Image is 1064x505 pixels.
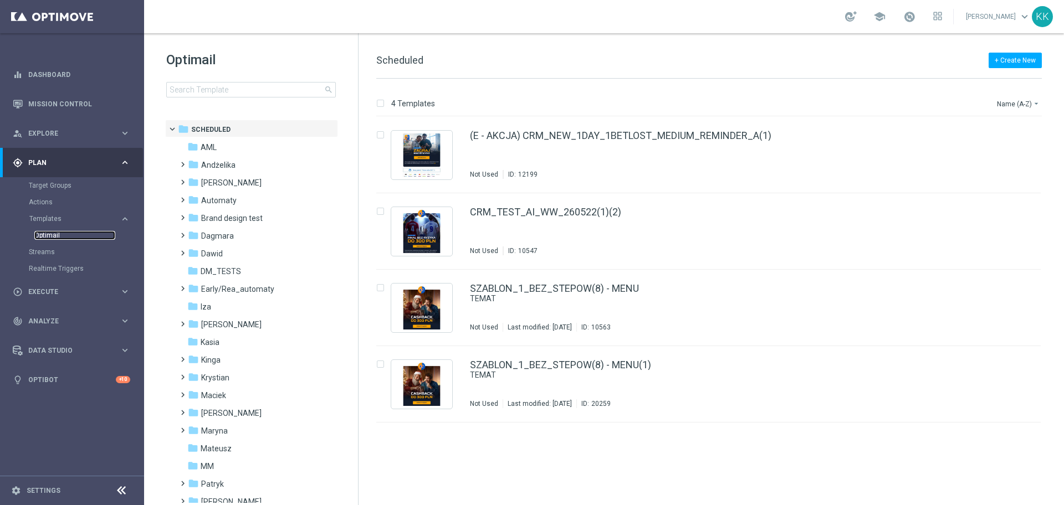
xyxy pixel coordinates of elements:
i: keyboard_arrow_right [120,214,130,224]
div: ID: [503,246,538,255]
i: folder [188,177,199,188]
div: Not Used [470,323,498,332]
i: arrow_drop_down [1032,99,1041,108]
a: TEMAT [470,370,969,380]
button: play_circle_outline Execute keyboard_arrow_right [12,287,131,296]
i: settings [11,486,21,496]
div: Press SPACE to select this row. [365,117,1062,193]
div: 10563 [591,323,611,332]
div: Target Groups [29,177,143,194]
a: Realtime Triggers [29,264,115,273]
i: keyboard_arrow_right [120,157,130,168]
i: folder [188,230,199,241]
i: person_search [13,128,23,138]
div: Actions [29,194,143,210]
i: folder [188,159,199,170]
div: Not Used [470,399,498,408]
img: 10547.jpeg [394,210,449,253]
button: gps_fixed Plan keyboard_arrow_right [12,158,131,167]
a: Optimail [34,231,115,240]
div: Last modified: [DATE] [503,323,576,332]
button: + Create New [989,53,1042,68]
a: Streams [29,248,115,256]
i: folder [188,478,199,489]
span: Andżelika [201,160,236,170]
a: Target Groups [29,181,115,190]
i: folder [187,336,198,347]
i: lightbulb [13,375,23,385]
div: 20259 [591,399,611,408]
a: Optibot [28,365,116,394]
div: Data Studio [13,346,120,355]
span: search [324,85,333,94]
button: track_changes Analyze keyboard_arrow_right [12,317,131,326]
span: Marcin G. [201,408,262,418]
i: folder [188,212,199,223]
div: ID: [576,323,611,332]
input: Search Template [166,82,336,97]
i: folder [188,372,199,383]
span: Kinga [201,355,221,365]
span: Mateusz [201,444,232,454]
button: Templates keyboard_arrow_right [29,214,131,223]
i: folder [187,442,198,454]
div: Not Used [470,246,498,255]
span: Kasia [201,337,219,347]
a: SZABLON_1_BEZ_STEPOW(8) - MENU [470,284,639,293]
div: KK [1032,6,1053,27]
div: person_search Explore keyboard_arrow_right [12,129,131,138]
button: lightbulb Optibot +10 [12,375,131,384]
button: Name (A-Z)arrow_drop_down [996,97,1042,110]
span: Dawid [201,249,223,259]
span: AML [201,142,217,152]
span: Dagmara [201,231,234,241]
div: Mission Control [13,89,130,118]
div: Dashboard [13,60,130,89]
span: Patryk [201,479,224,489]
div: 12199 [518,170,538,179]
i: keyboard_arrow_right [120,345,130,355]
i: folder [187,460,198,471]
span: Maciek [201,390,226,400]
span: Early/Rea_automaty [201,284,274,294]
i: folder [187,141,198,152]
div: Data Studio keyboard_arrow_right [12,346,131,355]
img: 10563.jpeg [394,286,449,329]
span: Templates [29,215,109,222]
i: keyboard_arrow_right [120,316,130,326]
span: DM_TESTS [201,266,241,276]
span: Kamil N. [201,320,262,329]
a: Dashboard [28,60,130,89]
i: track_changes [13,316,23,326]
i: folder [188,425,199,436]
button: equalizer Dashboard [12,70,131,79]
a: Actions [29,198,115,207]
a: [PERSON_NAME]keyboard_arrow_down [965,8,1032,25]
i: folder [187,265,198,276]
a: SZABLON_1_BEZ_STEPOW(8) - MENU(1) [470,360,651,370]
span: Krystian [201,373,229,383]
img: 12199.jpeg [394,133,449,177]
div: TEMAT [470,370,994,380]
div: Execute [13,287,120,297]
span: Scheduled [191,125,231,135]
div: Last modified: [DATE] [503,399,576,408]
i: folder [188,283,199,294]
span: school [873,11,886,23]
span: Maryna [201,426,228,436]
i: folder [187,301,198,312]
i: folder [188,407,199,418]
i: folder [188,318,199,329]
i: play_circle_outline [13,287,23,297]
span: Iza [201,302,211,312]
a: (E - AKCJA) CRM_NEW_1DAY_1BETLOST_MEDIUM_REMINDER_A(1) [470,131,771,141]
span: Scheduled [376,54,423,66]
div: Press SPACE to select this row. [365,270,1062,346]
div: Templates [29,215,120,222]
div: Press SPACE to select this row. [365,193,1062,270]
i: keyboard_arrow_right [120,128,130,138]
div: Realtime Triggers [29,260,143,277]
span: Analyze [28,318,120,324]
